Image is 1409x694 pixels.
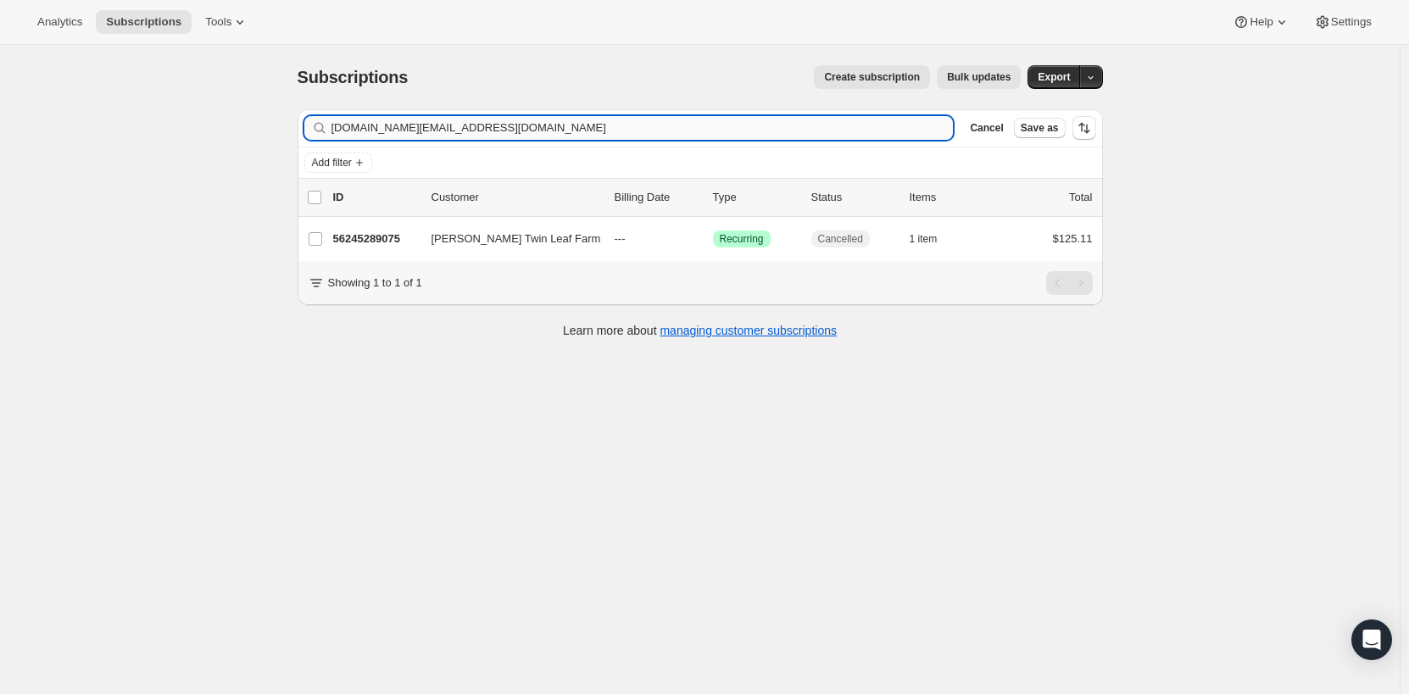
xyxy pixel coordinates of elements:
[811,189,896,206] p: Status
[304,153,372,173] button: Add filter
[432,189,601,206] p: Customer
[1053,232,1093,245] span: $125.11
[615,189,699,206] p: Billing Date
[937,65,1021,89] button: Bulk updates
[910,227,956,251] button: 1 item
[1069,189,1092,206] p: Total
[947,70,1011,84] span: Bulk updates
[421,225,591,253] button: [PERSON_NAME] Twin Leaf Farm
[312,156,352,169] span: Add filter
[37,15,82,29] span: Analytics
[910,189,994,206] div: Items
[106,15,181,29] span: Subscriptions
[205,15,231,29] span: Tools
[713,189,798,206] div: Type
[333,230,418,247] p: 56245289075
[27,10,92,34] button: Analytics
[970,121,1003,135] span: Cancel
[1304,10,1382,34] button: Settings
[328,275,422,291] p: Showing 1 to 1 of 1
[1351,619,1392,660] div: Open Intercom Messenger
[824,70,920,84] span: Create subscription
[615,232,626,245] span: ---
[1331,15,1372,29] span: Settings
[814,65,930,89] button: Create subscription
[963,118,1010,138] button: Cancel
[333,189,1093,206] div: IDCustomerBilling DateTypeStatusItemsTotal
[298,68,409,86] span: Subscriptions
[818,232,863,246] span: Cancelled
[910,232,938,246] span: 1 item
[333,227,1093,251] div: 56245289075[PERSON_NAME] Twin Leaf Farm---SuccessRecurringCancelled1 item$125.11
[1072,116,1096,140] button: Sort the results
[1028,65,1080,89] button: Export
[96,10,192,34] button: Subscriptions
[1222,10,1300,34] button: Help
[432,230,601,247] span: [PERSON_NAME] Twin Leaf Farm
[563,322,837,339] p: Learn more about
[331,116,954,140] input: Filter subscribers
[720,232,764,246] span: Recurring
[1021,121,1059,135] span: Save as
[660,324,837,337] a: managing customer subscriptions
[195,10,259,34] button: Tools
[1250,15,1273,29] span: Help
[1038,70,1070,84] span: Export
[1046,271,1093,295] nav: Pagination
[333,189,418,206] p: ID
[1014,118,1066,138] button: Save as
